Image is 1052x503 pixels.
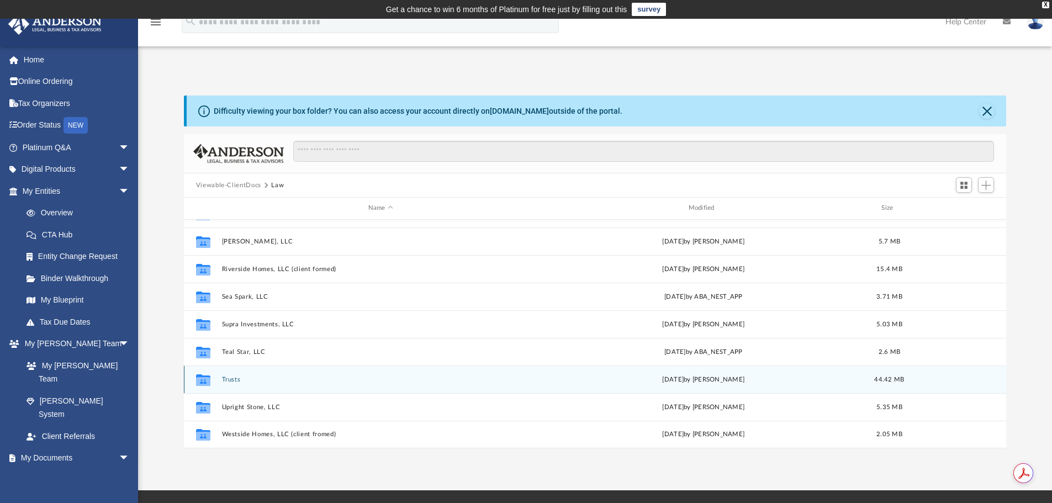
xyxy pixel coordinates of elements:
span: arrow_drop_down [119,158,141,181]
div: id [916,203,993,213]
img: Anderson Advisors Platinum Portal [5,13,105,35]
div: [DATE] by [PERSON_NAME] [544,402,863,412]
span: arrow_drop_down [119,447,141,470]
button: Close [979,103,995,119]
div: Difficulty viewing your box folder? You can also access your account directly on outside of the p... [214,105,622,117]
a: [PERSON_NAME] System [15,390,141,425]
img: User Pic [1027,14,1044,30]
span: 2.6 MB [878,348,900,354]
a: [DOMAIN_NAME] [490,107,549,115]
a: CTA Hub [15,224,146,246]
div: [DATE] by [PERSON_NAME] [544,430,863,440]
button: Teal Star, LLC [221,348,540,356]
span: arrow_drop_down [119,136,141,159]
div: Size [867,203,911,213]
span: arrow_drop_down [119,180,141,203]
input: Search files and folders [293,141,994,162]
a: Order StatusNEW [8,114,146,137]
button: Switch to Grid View [956,177,972,193]
div: grid [184,220,1007,448]
a: My Documentsarrow_drop_down [8,447,141,469]
div: Name [221,203,539,213]
a: Binder Walkthrough [15,267,146,289]
a: Entity Change Request [15,246,146,268]
a: Platinum Q&Aarrow_drop_down [8,136,146,158]
button: Upright Stone, LLC [221,404,540,411]
div: close [1042,2,1049,8]
button: Supra Investments, LLC [221,321,540,328]
span: 2.05 MB [876,431,902,437]
span: arrow_drop_down [119,333,141,356]
span: 3.71 MB [876,293,902,299]
a: Home [8,49,146,71]
a: Digital Productsarrow_drop_down [8,158,146,181]
div: Modified [544,203,862,213]
button: Riverside Homes, LLC (client formed) [221,266,540,273]
i: menu [149,15,162,29]
span: 5.7 MB [878,238,900,244]
button: [PERSON_NAME], LLC [221,238,540,245]
div: [DATE] by [PERSON_NAME] [544,374,863,384]
button: Trusts [221,376,540,383]
a: My Blueprint [15,289,141,311]
div: id [189,203,216,213]
div: [DATE] by ABA_NEST_APP [544,292,863,301]
a: Online Ordering [8,71,146,93]
span: 44.42 MB [874,376,904,382]
a: My [PERSON_NAME] Teamarrow_drop_down [8,333,141,355]
a: Client Referrals [15,425,141,447]
div: [DATE] by ABA_NEST_APP [544,347,863,357]
a: menu [149,21,162,29]
a: Tax Due Dates [15,311,146,333]
a: My [PERSON_NAME] Team [15,354,135,390]
button: Sea Spark, LLC [221,293,540,300]
i: search [184,15,197,27]
a: Overview [15,202,146,224]
div: [DATE] by [PERSON_NAME] [544,264,863,274]
button: Add [978,177,995,193]
button: Westside Homes, LLC (client fromed) [221,431,540,438]
a: Tax Organizers [8,92,146,114]
button: Law [271,181,284,190]
span: 5.35 MB [876,404,902,410]
span: 5.03 MB [876,321,902,327]
a: My Entitiesarrow_drop_down [8,180,146,202]
a: survey [632,3,666,16]
div: Get a chance to win 6 months of Platinum for free just by filling out this [386,3,627,16]
div: [DATE] by [PERSON_NAME] [544,319,863,329]
button: Viewable-ClientDocs [196,181,261,190]
div: [DATE] by [PERSON_NAME] [544,236,863,246]
div: NEW [64,117,88,134]
span: 15.4 MB [876,266,902,272]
